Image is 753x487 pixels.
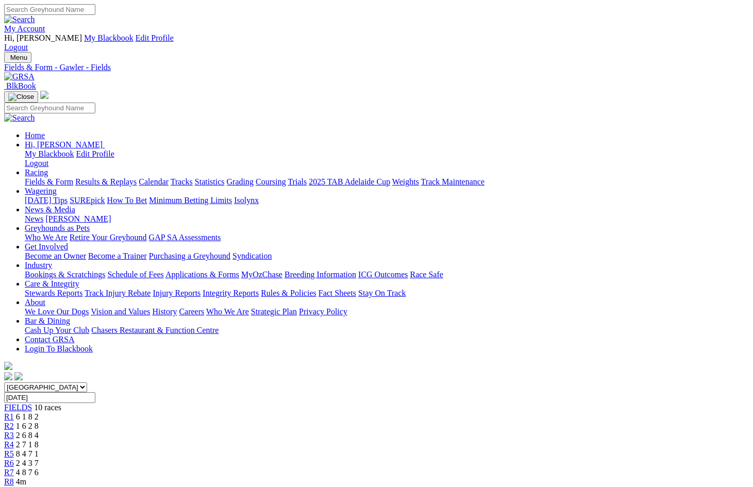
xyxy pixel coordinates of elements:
[25,140,103,149] span: Hi, [PERSON_NAME]
[16,459,39,467] span: 2 4 3 7
[251,307,297,316] a: Strategic Plan
[4,63,749,72] a: Fields & Form - Gawler - Fields
[25,289,749,298] div: Care & Integrity
[25,270,105,279] a: Bookings & Scratchings
[25,168,48,177] a: Racing
[25,298,45,307] a: About
[25,242,68,251] a: Get Involved
[149,251,230,260] a: Purchasing a Greyhound
[45,214,111,223] a: [PERSON_NAME]
[75,177,137,186] a: Results & Replays
[203,289,259,297] a: Integrity Reports
[16,440,39,449] span: 2 7 1 8
[40,91,48,99] img: logo-grsa-white.png
[25,187,57,195] a: Wagering
[91,307,150,316] a: Vision and Values
[25,335,74,344] a: Contact GRSA
[25,307,749,316] div: About
[107,270,163,279] a: Schedule of Fees
[16,449,39,458] span: 8 4 7 1
[25,214,43,223] a: News
[309,177,390,186] a: 2025 TAB Adelaide Cup
[4,477,14,486] a: R8
[25,196,749,205] div: Wagering
[4,43,28,52] a: Logout
[4,449,14,458] a: R5
[25,307,89,316] a: We Love Our Dogs
[25,177,73,186] a: Fields & Form
[4,4,95,15] input: Search
[227,177,254,186] a: Grading
[358,270,408,279] a: ICG Outcomes
[76,149,114,158] a: Edit Profile
[25,251,749,261] div: Get Involved
[319,289,356,297] a: Fact Sheets
[165,270,239,279] a: Applications & Forms
[34,403,61,412] span: 10 races
[4,422,14,430] a: R2
[4,52,31,63] button: Toggle navigation
[136,33,174,42] a: Edit Profile
[4,468,14,477] a: R7
[392,177,419,186] a: Weights
[88,251,147,260] a: Become a Trainer
[149,196,232,205] a: Minimum Betting Limits
[4,440,14,449] a: R4
[70,233,147,242] a: Retire Your Greyhound
[25,344,93,353] a: Login To Blackbook
[107,196,147,205] a: How To Bet
[16,468,39,477] span: 4 8 7 6
[25,140,105,149] a: Hi, [PERSON_NAME]
[25,205,75,214] a: News & Media
[25,149,74,158] a: My Blackbook
[4,103,95,113] input: Search
[6,81,36,90] span: BlkBook
[4,33,749,52] div: My Account
[25,159,48,167] a: Logout
[25,214,749,224] div: News & Media
[84,33,133,42] a: My Blackbook
[179,307,204,316] a: Careers
[4,113,35,123] img: Search
[25,233,749,242] div: Greyhounds as Pets
[25,279,79,288] a: Care & Integrity
[152,307,177,316] a: History
[4,372,12,380] img: facebook.svg
[241,270,282,279] a: MyOzChase
[25,289,82,297] a: Stewards Reports
[4,392,95,403] input: Select date
[149,233,221,242] a: GAP SA Assessments
[421,177,484,186] a: Track Maintenance
[139,177,169,186] a: Calendar
[70,196,105,205] a: SUREpick
[232,251,272,260] a: Syndication
[25,251,86,260] a: Become an Owner
[299,307,347,316] a: Privacy Policy
[25,149,749,168] div: Hi, [PERSON_NAME]
[16,431,39,440] span: 2 6 8 4
[4,403,32,412] a: FIELDS
[4,72,35,81] img: GRSA
[4,33,82,42] span: Hi, [PERSON_NAME]
[91,326,219,334] a: Chasers Restaurant & Function Centre
[16,422,39,430] span: 1 6 2 8
[4,24,45,33] a: My Account
[256,177,286,186] a: Coursing
[206,307,249,316] a: Who We Are
[4,81,36,90] a: BlkBook
[358,289,406,297] a: Stay On Track
[16,477,26,486] span: 4m
[14,372,23,380] img: twitter.svg
[4,459,14,467] a: R6
[85,289,150,297] a: Track Injury Rebate
[4,431,14,440] a: R3
[25,261,52,270] a: Industry
[171,177,193,186] a: Tracks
